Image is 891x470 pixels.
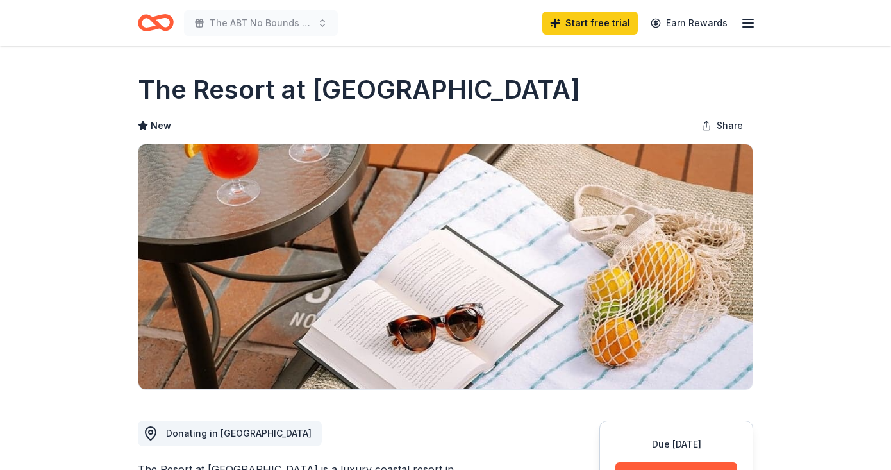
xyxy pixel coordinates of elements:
div: Due [DATE] [615,437,737,452]
span: The ABT No Bounds Scholarship Tennis and Pickleball Fundraiser [210,15,312,31]
h1: The Resort at [GEOGRAPHIC_DATA] [138,72,580,108]
img: Image for The Resort at Pelican Hill [138,144,753,389]
a: Earn Rewards [643,12,735,35]
button: Share [691,113,753,138]
span: New [151,118,171,133]
span: Share [717,118,743,133]
a: Home [138,8,174,38]
button: The ABT No Bounds Scholarship Tennis and Pickleball Fundraiser [184,10,338,36]
a: Start free trial [542,12,638,35]
span: Donating in [GEOGRAPHIC_DATA] [166,428,312,439]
